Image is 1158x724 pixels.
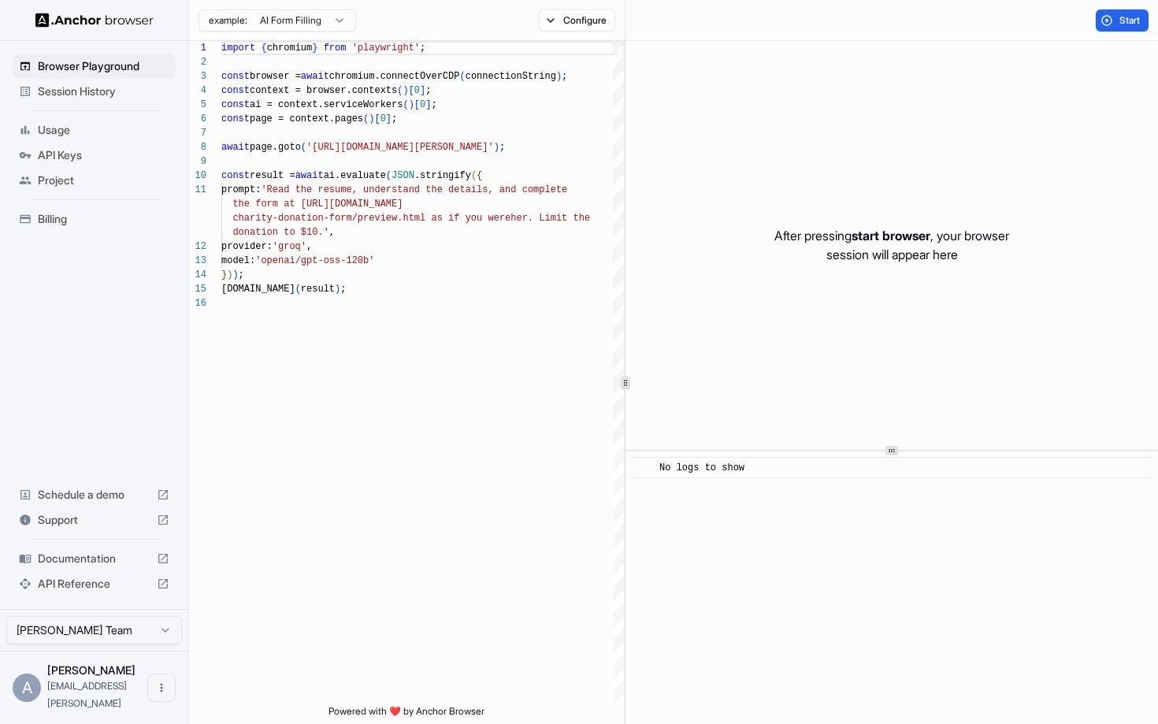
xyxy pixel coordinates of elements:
span: donation to $10.' [232,227,328,238]
span: Start [1119,14,1141,27]
span: ] [425,99,431,110]
span: ( [397,85,403,96]
span: ) [232,269,238,280]
span: ; [431,99,436,110]
span: ) [335,284,340,295]
span: context = browser.contexts [250,85,397,96]
span: { [261,43,266,54]
span: [ [409,85,414,96]
span: model: [221,255,255,266]
span: const [221,99,250,110]
span: browser = [250,71,301,82]
span: ( [403,99,408,110]
span: charity-donation-form/preview.html as if you were [232,213,510,224]
span: lete [544,184,567,195]
span: ; [392,113,397,124]
div: 7 [189,126,206,140]
span: ; [499,142,505,153]
span: 0 [414,85,420,96]
span: the form at [URL][DOMAIN_NAME] [232,199,403,210]
div: 14 [189,268,206,282]
span: 'playwright' [352,43,420,54]
span: Powered with ❤️ by Anchor Browser [328,705,484,724]
div: Usage [13,117,176,143]
span: aman@vink.ai [47,680,127,709]
div: 9 [189,154,206,169]
span: Billing [38,211,169,227]
span: .stringify [414,170,471,181]
span: , [329,227,335,238]
span: 0 [380,113,386,124]
div: Project [13,168,176,193]
span: ) [556,71,562,82]
span: result = [250,170,295,181]
span: Aman Varyani [47,663,135,677]
span: from [324,43,347,54]
span: API Keys [38,147,169,163]
div: 11 [189,183,206,197]
span: } [221,269,227,280]
span: } [312,43,317,54]
span: ai = context.serviceWorkers [250,99,403,110]
div: Billing [13,206,176,232]
span: const [221,71,250,82]
span: her. Limit the [510,213,590,224]
span: ( [363,113,369,124]
span: { [477,170,482,181]
div: 1 [189,41,206,55]
span: ( [295,284,301,295]
span: const [221,85,250,96]
div: API Keys [13,143,176,168]
div: 16 [189,296,206,310]
span: ) [369,113,374,124]
span: ; [425,85,431,96]
span: API Reference [38,576,150,592]
div: 2 [189,55,206,69]
span: prompt: [221,184,261,195]
span: JSON [392,170,414,181]
span: Support [38,512,150,528]
button: Configure [539,9,615,32]
span: ] [420,85,425,96]
div: Support [13,507,176,533]
span: connectionString [466,71,556,82]
span: Session History [38,84,169,99]
span: const [221,170,250,181]
div: 8 [189,140,206,154]
span: page.goto [250,142,301,153]
span: No logs to show [659,462,744,473]
span: const [221,113,250,124]
span: await [301,71,329,82]
div: A [13,674,41,702]
span: ( [386,170,392,181]
span: [DOMAIN_NAME] [221,284,295,295]
span: ] [386,113,392,124]
span: ) [403,85,408,96]
div: 5 [189,98,206,112]
span: ; [562,71,567,82]
span: result [301,284,335,295]
div: Browser Playground [13,54,176,79]
span: ​ [640,460,648,476]
span: 0 [420,99,425,110]
span: ( [301,142,306,153]
span: ) [227,269,232,280]
span: ai.evaluate [324,170,386,181]
div: 12 [189,239,206,254]
span: await [295,170,324,181]
p: After pressing , your browser session will appear here [774,226,1009,264]
span: 'openai/gpt-oss-120b' [255,255,374,266]
span: ) [409,99,414,110]
span: Usage [38,122,169,138]
span: '[URL][DOMAIN_NAME][PERSON_NAME]' [306,142,494,153]
span: provider: [221,241,273,252]
div: 15 [189,282,206,296]
button: Open menu [147,674,176,702]
span: Browser Playground [38,58,169,74]
span: Documentation [38,551,150,566]
div: 10 [189,169,206,183]
span: ; [340,284,346,295]
div: 3 [189,69,206,84]
span: ( [471,170,477,181]
span: Schedule a demo [38,487,150,503]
